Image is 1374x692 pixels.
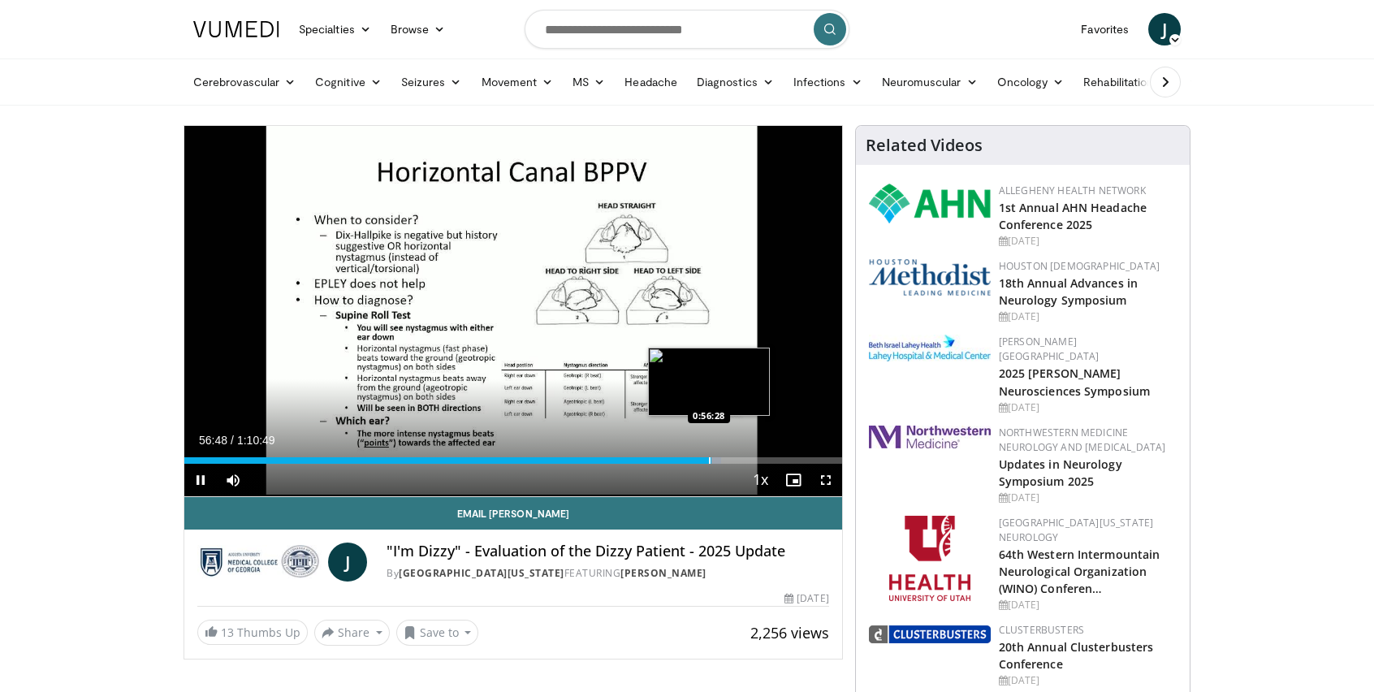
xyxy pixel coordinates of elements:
[1071,13,1139,45] a: Favorites
[999,184,1146,197] a: Allegheny Health Network
[999,456,1122,489] a: Updates in Neurology Symposium 2025
[381,13,456,45] a: Browse
[999,598,1177,612] div: [DATE]
[999,491,1177,505] div: [DATE]
[869,259,991,296] img: 5e4488cc-e109-4a4e-9fd9-73bb9237ee91.png.150x105_q85_autocrop_double_scale_upscale_version-0.2.png
[615,66,687,98] a: Headache
[193,21,279,37] img: VuMedi Logo
[999,234,1177,249] div: [DATE]
[999,275,1138,308] a: 18th Annual Advances in Neurology Symposium
[472,66,564,98] a: Movement
[289,13,381,45] a: Specialties
[810,464,842,496] button: Fullscreen
[687,66,784,98] a: Diagnostics
[199,434,227,447] span: 56:48
[399,566,564,580] a: [GEOGRAPHIC_DATA][US_STATE]
[987,66,1074,98] a: Oncology
[396,620,479,646] button: Save to
[184,66,305,98] a: Cerebrovascular
[999,516,1154,544] a: [GEOGRAPHIC_DATA][US_STATE] Neurology
[197,620,308,645] a: 13 Thumbs Up
[184,457,842,464] div: Progress Bar
[999,259,1160,273] a: Houston [DEMOGRAPHIC_DATA]
[872,66,987,98] a: Neuromuscular
[563,66,615,98] a: MS
[889,516,970,601] img: f6362829-b0a3-407d-a044-59546adfd345.png.150x105_q85_autocrop_double_scale_upscale_version-0.2.png
[999,400,1177,415] div: [DATE]
[184,464,217,496] button: Pause
[999,309,1177,324] div: [DATE]
[197,543,322,582] img: Medical College of Georgia - Augusta University
[750,623,829,642] span: 2,256 views
[784,591,828,606] div: [DATE]
[999,200,1147,232] a: 1st Annual AHN Headache Conference 2025
[999,335,1100,363] a: [PERSON_NAME][GEOGRAPHIC_DATA]
[620,566,706,580] a: [PERSON_NAME]
[221,625,234,640] span: 13
[784,66,872,98] a: Infections
[999,639,1154,672] a: 20th Annual Clusterbusters Conference
[866,136,983,155] h4: Related Videos
[999,365,1150,398] a: 2025 [PERSON_NAME] Neurosciences Symposium
[231,434,234,447] span: /
[999,426,1166,454] a: Northwestern Medicine Neurology and [MEDICAL_DATA]
[237,434,275,447] span: 1:10:49
[869,184,991,223] img: 628ffacf-ddeb-4409-8647-b4d1102df243.png.150x105_q85_autocrop_double_scale_upscale_version-0.2.png
[328,543,367,582] a: J
[648,348,770,416] img: image.jpeg
[999,623,1084,637] a: Clusterbusters
[387,566,828,581] div: By FEATURING
[391,66,472,98] a: Seizures
[1148,13,1181,45] a: J
[305,66,391,98] a: Cognitive
[314,620,390,646] button: Share
[217,464,249,496] button: Mute
[869,625,991,643] img: d3be30b6-fe2b-4f13-a5b4-eba975d75fdd.png.150x105_q85_autocrop_double_scale_upscale_version-0.2.png
[1074,66,1163,98] a: Rehabilitation
[387,543,828,560] h4: "I'm Dizzy" - Evaluation of the Dizzy Patient - 2025 Update
[999,673,1177,688] div: [DATE]
[869,426,991,448] img: 2a462fb6-9365-492a-ac79-3166a6f924d8.png.150x105_q85_autocrop_double_scale_upscale_version-0.2.jpg
[869,335,991,361] img: e7977282-282c-4444-820d-7cc2733560fd.jpg.150x105_q85_autocrop_double_scale_upscale_version-0.2.jpg
[777,464,810,496] button: Enable picture-in-picture mode
[525,10,849,49] input: Search topics, interventions
[184,126,842,497] video-js: Video Player
[999,547,1160,596] a: 64th Western Intermountain Neurological Organization (WINO) Conferen…
[184,497,842,530] a: Email [PERSON_NAME]
[745,464,777,496] button: Playback Rate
